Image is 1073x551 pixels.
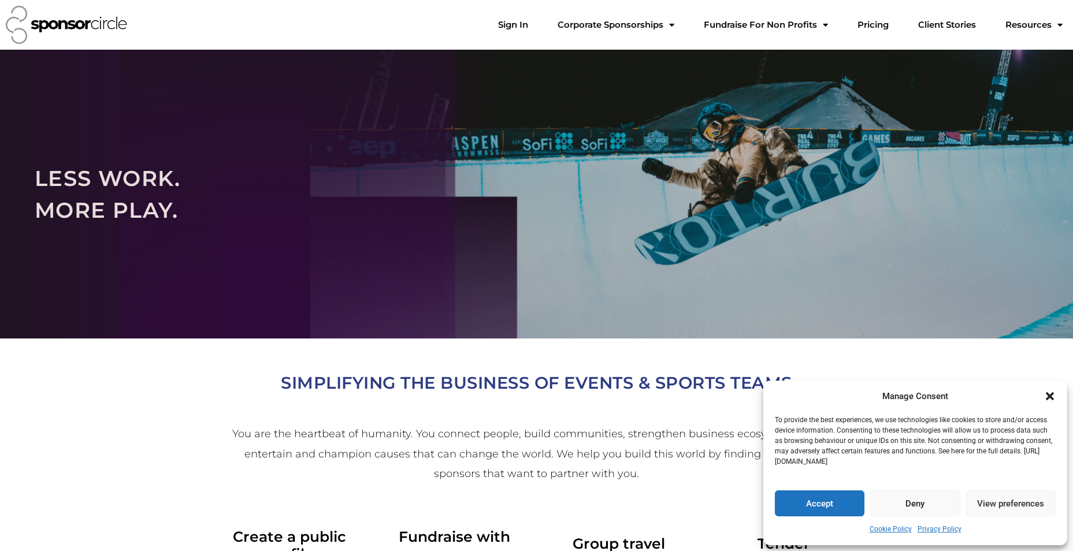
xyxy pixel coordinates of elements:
a: Cookie Policy [870,522,912,537]
h2: LESS WORK. MORE PLAY. [35,162,1038,226]
a: Resources [996,13,1072,36]
img: Sponsor Circle logo [6,6,127,44]
a: Privacy Policy [918,522,961,537]
div: Manage Consent [882,389,948,404]
a: Fundraise For Non ProfitsMenu Toggle [695,13,837,36]
a: Corporate SponsorshipsMenu Toggle [548,13,684,36]
a: Pricing [848,13,898,36]
p: To provide the best experiences, we use technologies like cookies to store and/or access device i... [775,415,1055,467]
button: View preferences [966,490,1056,516]
div: Close dialogue [1044,390,1056,402]
h2: SIMPLIFYING THE BUSINESS OF EVENTS & SPORTS TEAMS [213,368,860,397]
a: Sign In [489,13,537,36]
h2: You are the heartbeat of humanity. You connect people, build communities, strengthen business eco... [229,424,845,483]
button: Accept [775,490,864,516]
nav: Menu [489,13,1072,36]
button: Deny [870,490,960,516]
a: Client Stories [909,13,985,36]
